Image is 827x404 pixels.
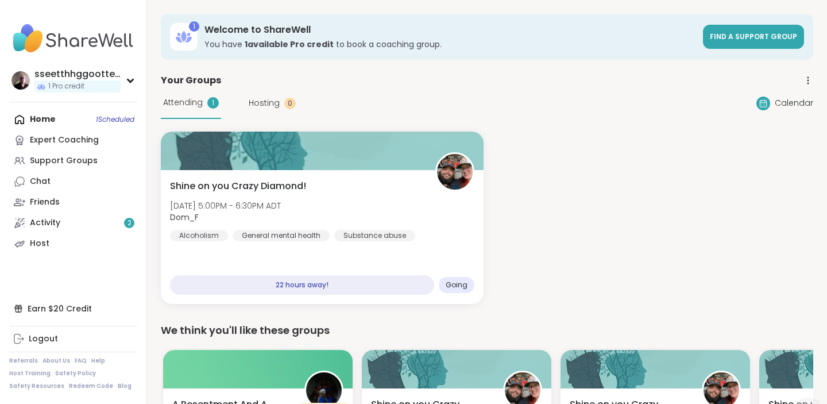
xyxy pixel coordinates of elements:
[775,97,813,109] span: Calendar
[30,197,60,208] div: Friends
[30,217,60,229] div: Activity
[170,179,306,193] span: Shine on you Crazy Diamond!
[161,74,221,87] span: Your Groups
[91,357,105,365] a: Help
[334,230,415,241] div: Substance abuse
[118,382,132,390] a: Blog
[170,230,228,241] div: Alcoholism
[245,39,334,50] b: 1 available Pro credit
[9,130,137,151] a: Expert Coaching
[55,370,96,378] a: Safety Policy
[204,39,696,50] h3: You have to book a coaching group.
[233,230,330,241] div: General mental health
[30,134,99,146] div: Expert Coaching
[42,357,70,365] a: About Us
[249,97,280,109] span: Hosting
[29,333,58,345] div: Logout
[9,370,51,378] a: Host Training
[170,200,281,211] span: [DATE] 5:00PM - 6:30PM ADT
[9,192,137,213] a: Friends
[9,233,137,254] a: Host
[30,238,49,249] div: Host
[9,151,137,171] a: Support Groups
[30,155,98,167] div: Support Groups
[75,357,87,365] a: FAQ
[48,82,84,91] span: 1 Pro credit
[189,21,199,32] div: 1
[170,275,434,295] div: 22 hours away!
[9,329,137,349] a: Logout
[9,298,137,319] div: Earn $20 Credit
[11,71,30,90] img: sseetthhggootteell
[161,322,813,338] div: We think you'll like these groups
[9,213,137,233] a: Activity2
[284,98,296,109] div: 0
[9,382,64,390] a: Safety Resources
[9,171,137,192] a: Chat
[127,218,132,228] span: 2
[207,97,219,109] div: 1
[446,280,467,290] span: Going
[710,32,797,41] span: Find a support group
[9,18,137,59] img: ShareWell Nav Logo
[703,25,804,49] a: Find a support group
[34,68,121,80] div: sseetthhggootteell
[69,382,113,390] a: Redeem Code
[204,24,696,36] h3: Welcome to ShareWell
[9,357,38,365] a: Referrals
[30,176,51,187] div: Chat
[163,97,203,109] span: Attending
[170,211,199,223] b: Dom_F
[437,154,473,190] img: Dom_F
